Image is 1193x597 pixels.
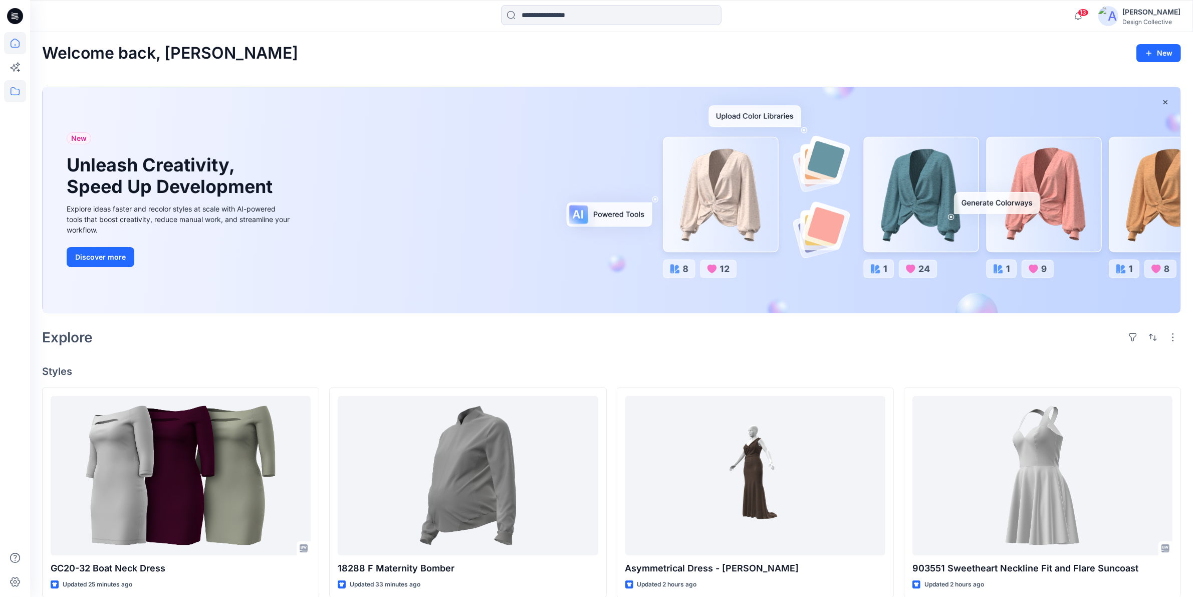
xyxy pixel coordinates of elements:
button: New [1136,44,1181,62]
p: GC20-32 Boat Neck Dress [51,561,311,575]
h1: Unleash Creativity, Speed Up Development [67,154,277,197]
p: 903551 Sweetheart Neckline Fit and Flare Suncoast [912,561,1172,575]
div: [PERSON_NAME] [1122,6,1180,18]
a: 18288 F Maternity Bomber [338,396,598,555]
a: GC20-32 Boat Neck Dress [51,396,311,555]
p: Asymmetrical Dress - [PERSON_NAME] [625,561,885,575]
a: Asymmetrical Dress - Jackie F [625,396,885,555]
p: 18288 F Maternity Bomber [338,561,598,575]
h2: Welcome back, [PERSON_NAME] [42,44,298,63]
p: Updated 2 hours ago [637,579,697,590]
button: Discover more [67,247,134,267]
div: Explore ideas faster and recolor styles at scale with AI-powered tools that boost creativity, red... [67,204,292,235]
p: Updated 25 minutes ago [63,579,132,590]
h2: Explore [42,329,93,345]
a: 903551 Sweetheart Neckline Fit and Flare Suncoast [912,396,1172,555]
span: New [71,132,87,144]
p: Updated 33 minutes ago [350,579,420,590]
p: Updated 2 hours ago [924,579,984,590]
img: avatar [1098,6,1118,26]
div: Design Collective [1122,18,1180,26]
a: Discover more [67,247,292,267]
span: 13 [1078,9,1089,17]
h4: Styles [42,365,1181,377]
